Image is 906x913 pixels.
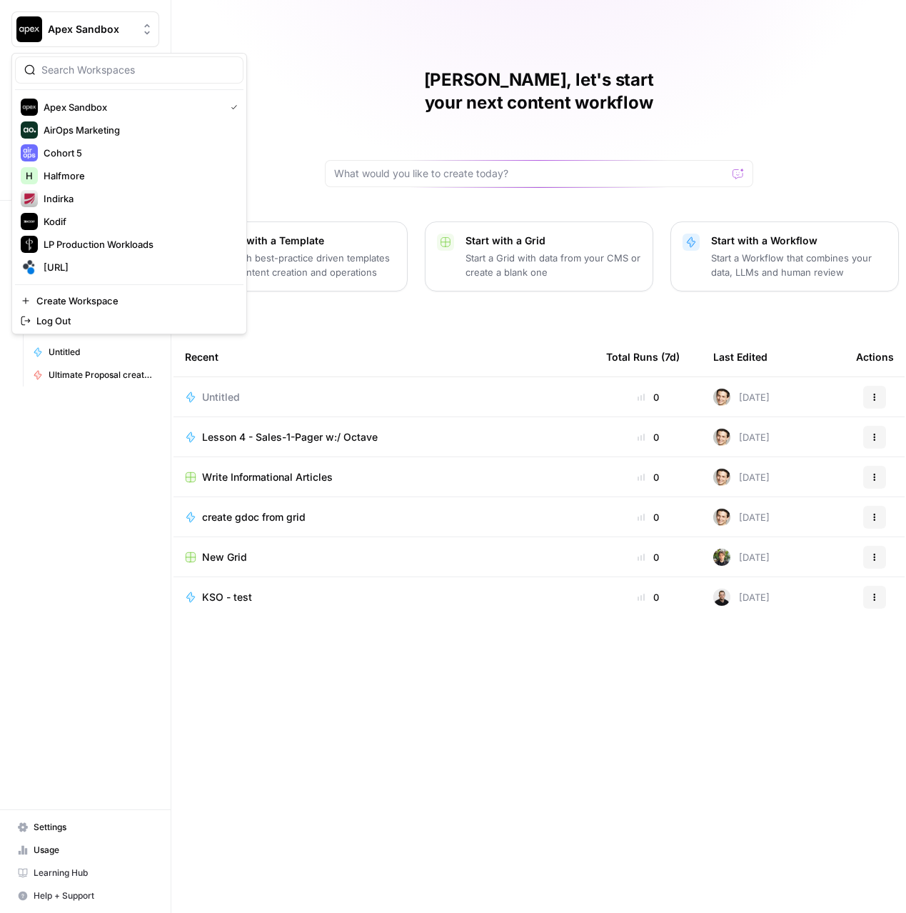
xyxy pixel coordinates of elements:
div: [DATE] [713,429,770,446]
img: spot.ai Logo [21,259,38,276]
img: j7temtklz6amjwtjn5shyeuwpeb0 [713,469,730,486]
p: Start with a Grid [465,234,641,248]
p: Start a Workflow that combines your data, LLMs and human review [711,251,887,279]
img: LP Production Workloads Logo [21,236,38,253]
span: H [26,169,33,183]
button: Start with a WorkflowStart a Workflow that combines your data, LLMs and human review [670,221,899,291]
p: Launch best-practice driven templates for content creation and operations [220,251,396,279]
p: Start with a Workflow [711,234,887,248]
img: Apex Sandbox Logo [21,99,38,116]
div: Last Edited [713,337,767,376]
button: Help + Support [11,884,159,907]
div: 0 [606,510,690,524]
span: KSO - test [202,590,252,604]
a: Log Out [15,311,243,331]
span: [URL] [44,260,232,274]
span: Untitled [202,390,240,404]
button: Workspace: Apex Sandbox [11,11,159,47]
img: j7temtklz6amjwtjn5shyeuwpeb0 [713,429,730,446]
div: [DATE] [713,509,770,526]
img: Indirka Logo [21,190,38,207]
div: Workspace: Apex Sandbox [11,53,247,334]
div: 0 [606,550,690,564]
a: Untitled [185,390,583,404]
span: Kodif [44,214,232,229]
span: Lesson 4 - Sales-1-Pager w:/ Octave [202,430,378,444]
img: s6gu7g536aa92dsqocx7pqvq9a9o [713,549,730,566]
button: Start with a TemplateLaunch best-practice driven templates for content creation and operations [179,221,408,291]
a: Untitled [26,341,159,364]
input: What would you like to create today? [334,166,727,181]
span: Create Workspace [36,294,232,308]
div: Actions [856,337,894,376]
img: Apex Sandbox Logo [16,16,42,42]
div: [DATE] [713,469,770,486]
input: Search Workspaces [41,63,234,77]
img: AirOps Marketing Logo [21,121,38,139]
span: Learning Hub [34,867,153,879]
span: Ultimate Proposal creation [49,369,153,381]
h1: [PERSON_NAME], let's start your next content workflow [325,69,753,114]
a: Lesson 4 - Sales-1-Pager w:/ Octave [185,430,583,444]
span: create gdoc from grid [202,510,306,524]
a: Usage [11,839,159,862]
button: Start with a GridStart a Grid with data from your CMS or create a blank one [425,221,653,291]
a: New Grid [185,550,583,564]
div: [DATE] [713,549,770,566]
img: ll9r5ec0vbnjrpqd29hwuxfs09b6 [713,589,730,606]
a: Create Workspace [15,291,243,311]
a: KSO - test [185,590,583,604]
span: Write Informational Articles [202,470,333,484]
div: Total Runs (7d) [606,337,680,376]
span: New Grid [202,550,247,564]
span: Settings [34,821,153,834]
div: 0 [606,470,690,484]
span: Usage [34,844,153,857]
img: Kodif Logo [21,213,38,230]
a: Learning Hub [11,862,159,884]
span: LP Production Workloads [44,237,232,251]
p: Start with a Template [220,234,396,248]
div: [DATE] [713,389,770,406]
span: Halfmore [44,169,232,183]
img: Cohort 5 Logo [21,144,38,161]
img: j7temtklz6amjwtjn5shyeuwpeb0 [713,389,730,406]
span: AirOps Marketing [44,123,232,137]
a: create gdoc from grid [185,510,583,524]
img: j7temtklz6amjwtjn5shyeuwpeb0 [713,509,730,526]
div: 0 [606,430,690,444]
div: Recent [185,337,583,376]
span: Apex Sandbox [44,100,219,114]
span: Untitled [49,346,153,359]
span: Apex Sandbox [48,22,134,36]
a: Write Informational Articles [185,470,583,484]
div: 0 [606,390,690,404]
p: Start a Grid with data from your CMS or create a blank one [465,251,641,279]
span: Log Out [36,314,232,328]
div: 0 [606,590,690,604]
a: Ultimate Proposal creation [26,364,159,386]
span: Help + Support [34,889,153,902]
div: [DATE] [713,589,770,606]
span: Cohort 5 [44,146,232,160]
span: Indirka [44,191,232,206]
a: Settings [11,816,159,839]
